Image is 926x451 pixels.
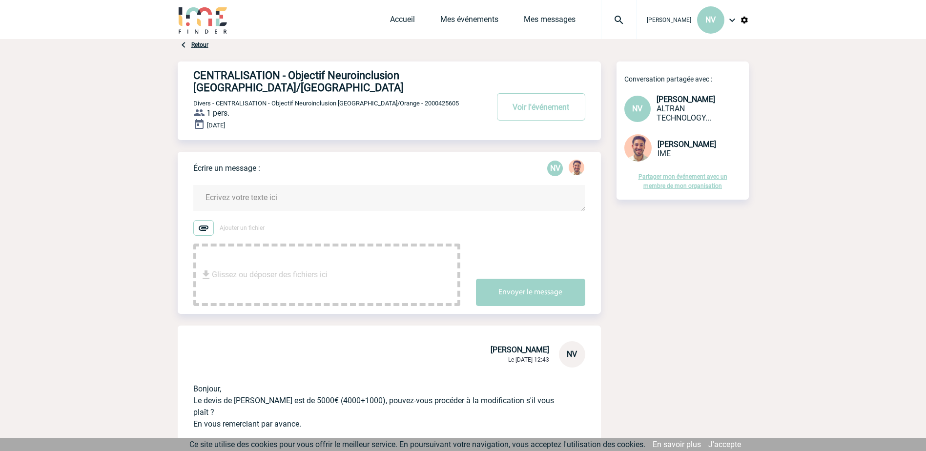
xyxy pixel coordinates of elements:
img: 132114-0.jpg [569,160,584,175]
span: Le [DATE] 12:43 [508,356,549,363]
span: Divers - CENTRALISATION - Objectif Neuroinclusion [GEOGRAPHIC_DATA]/Orange - 2000425605 [193,100,459,107]
h4: CENTRALISATION - Objectif Neuroinclusion [GEOGRAPHIC_DATA]/[GEOGRAPHIC_DATA] [193,69,459,94]
a: J'accepte [708,440,741,449]
a: Partager mon événement avec un membre de mon organisation [638,173,727,189]
div: Yanis DE CLERCQ [569,160,584,177]
a: Retour [191,41,208,48]
div: Noëlle VIVIEN [547,161,563,176]
span: ALTRAN TECHNOLOGY & ENGINEERING CENTER [657,104,711,123]
a: Mes messages [524,15,576,28]
span: IME [658,149,671,158]
span: [PERSON_NAME] [647,17,691,23]
span: [PERSON_NAME] [658,140,716,149]
a: Accueil [390,15,415,28]
p: NV [547,161,563,176]
a: Mes événements [440,15,498,28]
a: En savoir plus [653,440,701,449]
span: [PERSON_NAME] [491,345,549,354]
span: 1 pers. [206,108,229,118]
p: Conversation partagée avec : [624,75,749,83]
span: NV [567,349,577,359]
img: 132114-0.jpg [624,134,652,162]
button: Voir l'événement [497,93,585,121]
span: [DATE] [207,122,225,129]
img: file_download.svg [200,269,212,281]
p: Écrire un message : [193,164,260,173]
span: Glissez ou déposer des fichiers ici [212,250,328,299]
img: IME-Finder [178,6,228,34]
button: Envoyer le message [476,279,585,306]
span: Ajouter un fichier [220,225,265,231]
span: NV [705,15,716,24]
span: [PERSON_NAME] [657,95,715,104]
span: Ce site utilise des cookies pour vous offrir le meilleur service. En poursuivant votre navigation... [189,440,645,449]
span: NV [632,104,642,113]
